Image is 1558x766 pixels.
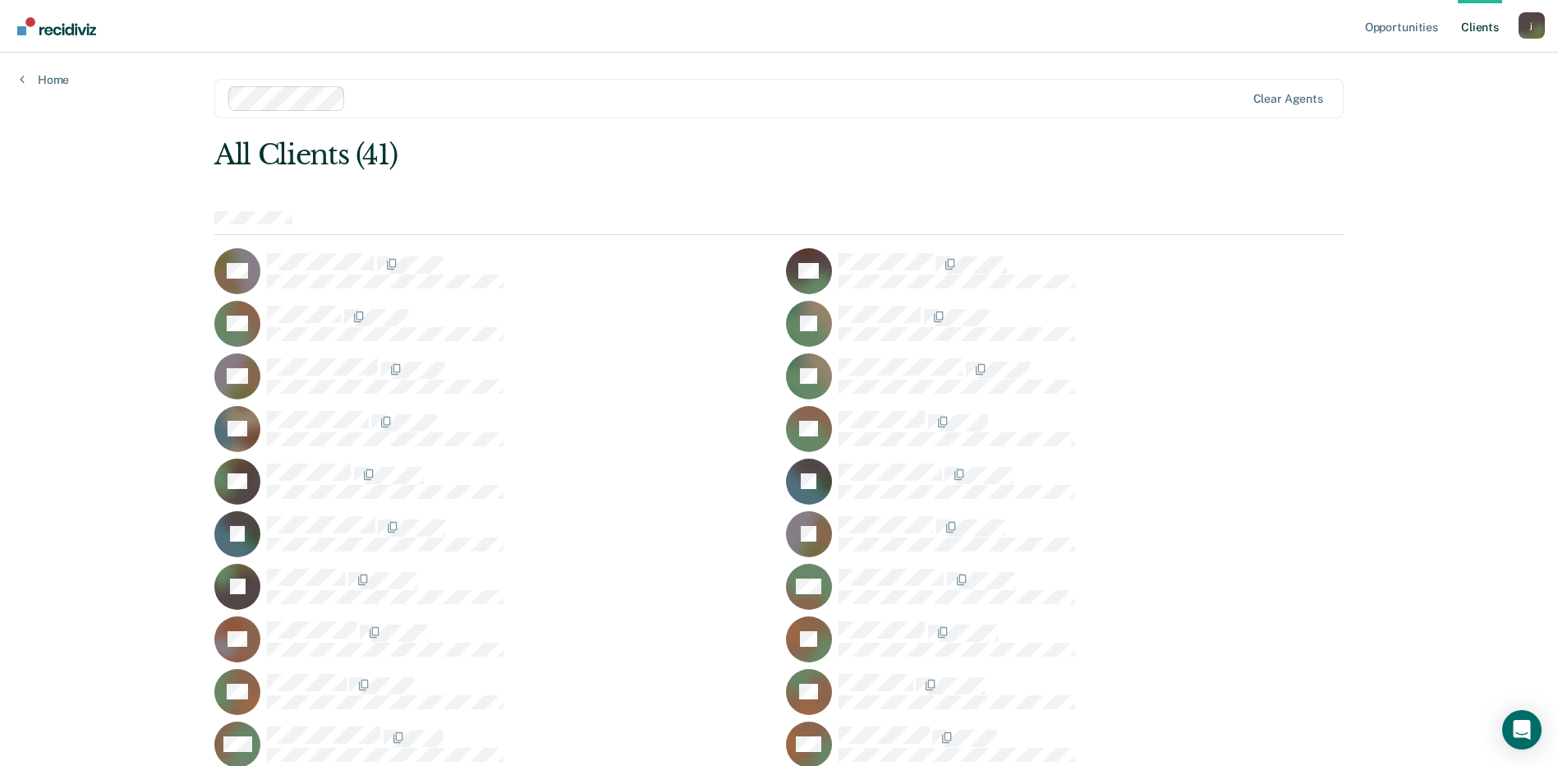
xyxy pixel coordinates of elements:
[214,138,1118,172] div: All Clients (41)
[20,72,69,87] a: Home
[1502,710,1542,750] div: Open Intercom Messenger
[1519,12,1545,39] div: j
[1253,92,1323,106] div: Clear agents
[17,17,96,35] img: Recidiviz
[1519,12,1545,39] button: Profile dropdown button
